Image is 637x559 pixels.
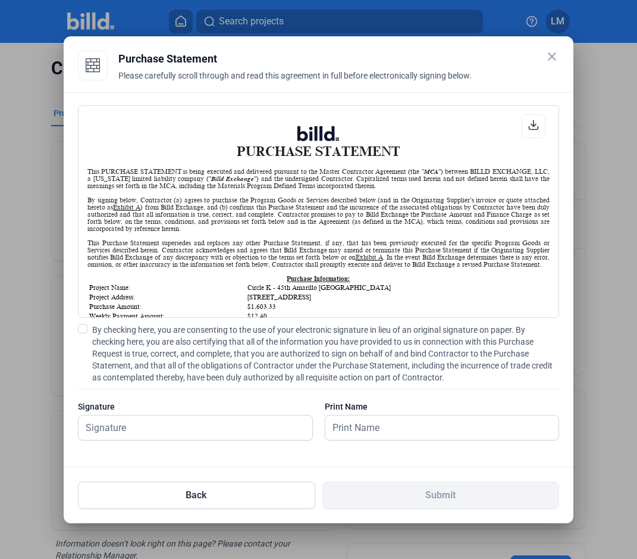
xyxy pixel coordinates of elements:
button: Back [78,482,315,509]
h1: PURCHASE STATEMENT [87,126,550,159]
td: $1,603.33 [247,302,548,311]
u: Exhibit A [356,254,383,261]
button: Submit [322,482,559,509]
td: Circle K - 45th Amarillo [GEOGRAPHIC_DATA] [247,283,548,292]
u: Exhibit A [113,204,140,211]
div: Print Name [325,401,559,413]
input: Print Name [325,416,546,440]
div: This Purchase Statement supersedes and replaces any other Purchase Statement, if any, that has be... [87,239,550,268]
td: Weekly Payment Amount: [89,312,246,320]
i: MCA [424,168,438,175]
div: By signing below, Contractor (a) agrees to purchase the Program Goods or Services described below... [87,196,550,232]
div: Signature [78,401,312,413]
div: This PURCHASE STATEMENT is being executed and delivered pursuant to the Master Contractor Agreeme... [87,168,550,189]
u: Purchase Information: [287,275,350,282]
input: Signature [79,416,299,440]
td: $12.40 [247,312,548,320]
mat-icon: close [545,49,559,64]
i: Billd Exchange [211,175,255,182]
td: Project Name: [89,283,246,292]
span: By checking here, you are consenting to the use of your electronic signature in lieu of an origin... [92,324,559,383]
div: Please carefully scroll through and read this agreement in full before electronically signing below. [118,70,559,96]
td: Project Address: [89,293,246,301]
td: Purchase Amount: [89,302,246,311]
div: Purchase Statement [118,51,559,67]
td: [STREET_ADDRESS] [247,293,548,301]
